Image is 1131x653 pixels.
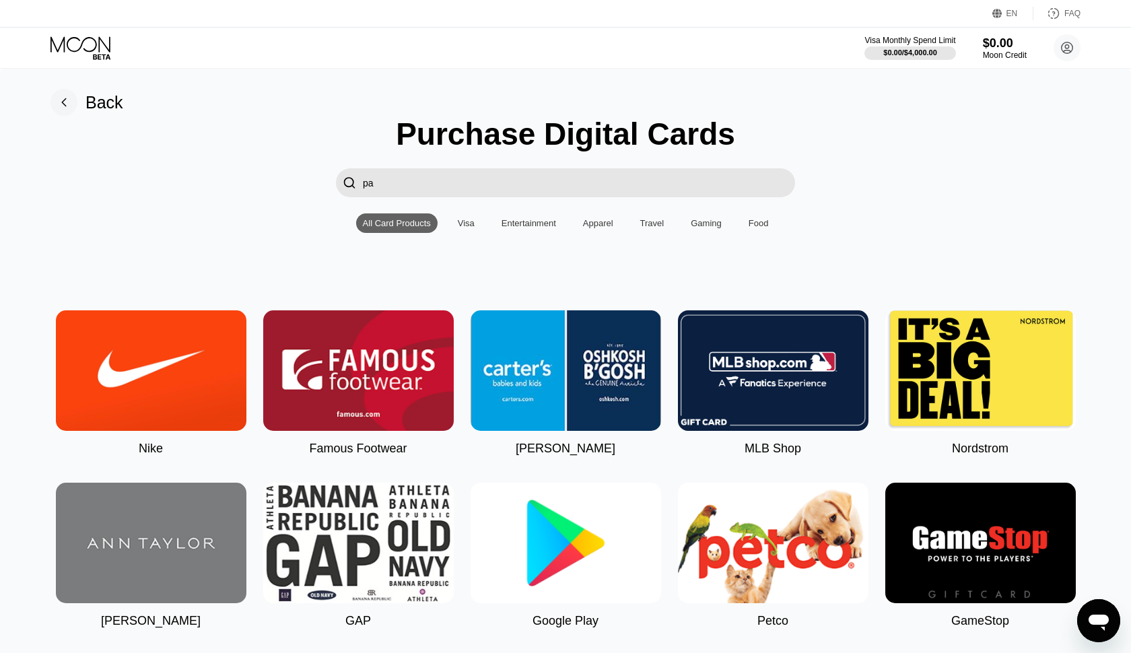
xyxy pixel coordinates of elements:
div: Moon Credit [983,50,1027,60]
input: Search card products [363,168,795,197]
div:  [343,175,356,191]
div: Nordstrom [952,442,1008,456]
div: GAP [345,614,371,628]
div: Back [50,89,123,116]
div: MLB Shop [745,442,801,456]
div: FAQ [1064,9,1081,18]
div: EN [1006,9,1018,18]
div: Back [85,93,123,112]
div: Purchase Digital Cards [396,116,735,152]
div: Visa [458,218,475,228]
div: Travel [633,213,671,233]
div: $0.00Moon Credit [983,36,1027,60]
div: Entertainment [502,218,556,228]
div: All Card Products [363,218,431,228]
div: Visa Monthly Spend Limit [864,36,955,45]
div: GameStop [951,614,1009,628]
div: Apparel [576,213,620,233]
div: Apparel [583,218,613,228]
div: Gaming [691,218,722,228]
div: Food [742,213,776,233]
div: [PERSON_NAME] [101,614,201,628]
div: $0.00 [983,36,1027,50]
div:  [336,168,363,197]
div: Visa [451,213,481,233]
div: Food [749,218,769,228]
div: Travel [640,218,664,228]
div: Google Play [533,614,598,628]
div: EN [992,7,1033,20]
div: Famous Footwear [309,442,407,456]
div: [PERSON_NAME] [516,442,615,456]
div: Visa Monthly Spend Limit$0.00/$4,000.00 [864,36,955,60]
iframe: Button to launch messaging window [1077,599,1120,642]
div: Gaming [684,213,728,233]
div: $0.00 / $4,000.00 [883,48,937,57]
div: FAQ [1033,7,1081,20]
div: Entertainment [495,213,563,233]
div: Petco [757,614,788,628]
div: All Card Products [356,213,438,233]
div: Nike [139,442,163,456]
